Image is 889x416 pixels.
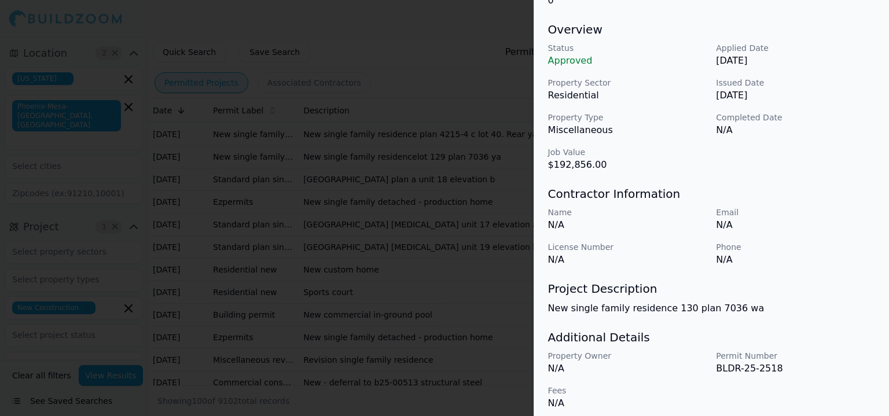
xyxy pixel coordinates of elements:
p: Fees [548,385,707,396]
p: N/A [548,218,707,232]
p: Applied Date [716,42,875,54]
h3: Overview [548,21,875,38]
p: N/A [548,396,707,410]
p: N/A [548,253,707,267]
p: Name [548,207,707,218]
p: $192,856.00 [548,158,707,172]
p: Property Owner [548,350,707,362]
p: Job Value [548,146,707,158]
p: Completed Date [716,112,875,123]
p: BLDR-25-2518 [716,362,875,375]
h3: Additional Details [548,329,875,345]
p: [DATE] [716,54,875,68]
p: Property Type [548,112,707,123]
p: Email [716,207,875,218]
h3: Project Description [548,281,875,297]
h3: Contractor Information [548,186,875,202]
p: N/A [716,253,875,267]
p: Phone [716,241,875,253]
p: License Number [548,241,707,253]
p: N/A [716,123,875,137]
p: New single family residence 130 plan 7036 wa [548,301,875,315]
p: Permit Number [716,350,875,362]
p: Status [548,42,707,54]
p: Residential [548,89,707,102]
p: N/A [716,218,875,232]
p: Issued Date [716,77,875,89]
p: Approved [548,54,707,68]
p: Property Sector [548,77,707,89]
p: N/A [548,362,707,375]
p: Miscellaneous [548,123,707,137]
p: [DATE] [716,89,875,102]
